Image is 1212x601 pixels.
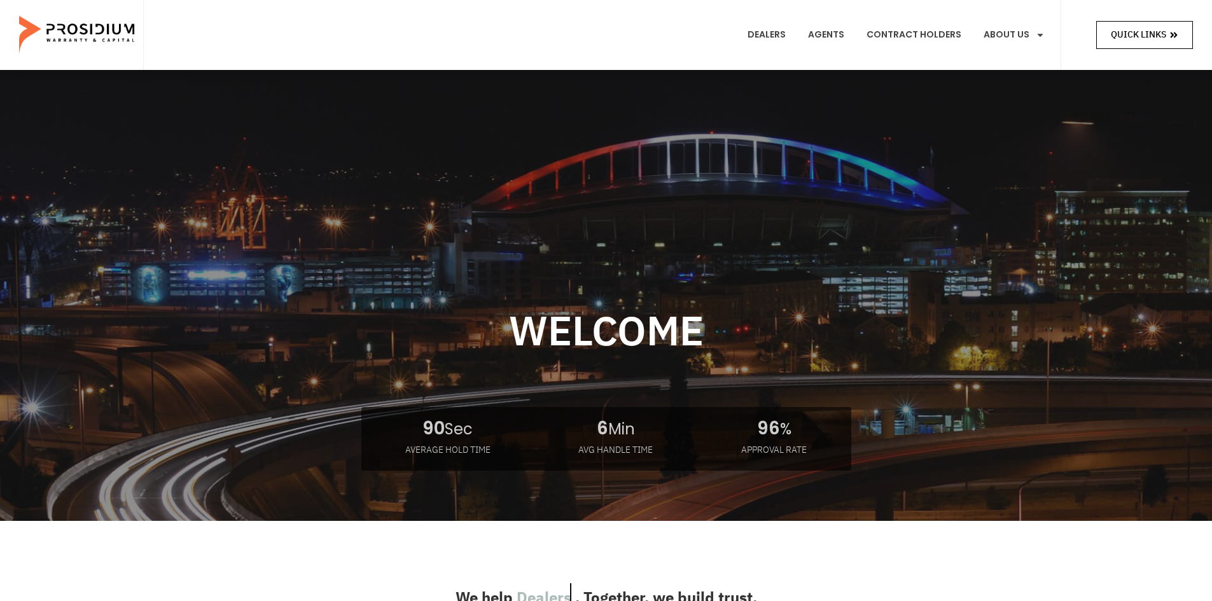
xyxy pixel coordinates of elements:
a: Contract Holders [857,11,971,59]
nav: Menu [738,11,1054,59]
a: Agents [798,11,854,59]
a: About Us [974,11,1054,59]
a: Dealers [738,11,795,59]
a: Quick Links [1096,21,1193,48]
span: Quick Links [1111,27,1166,43]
